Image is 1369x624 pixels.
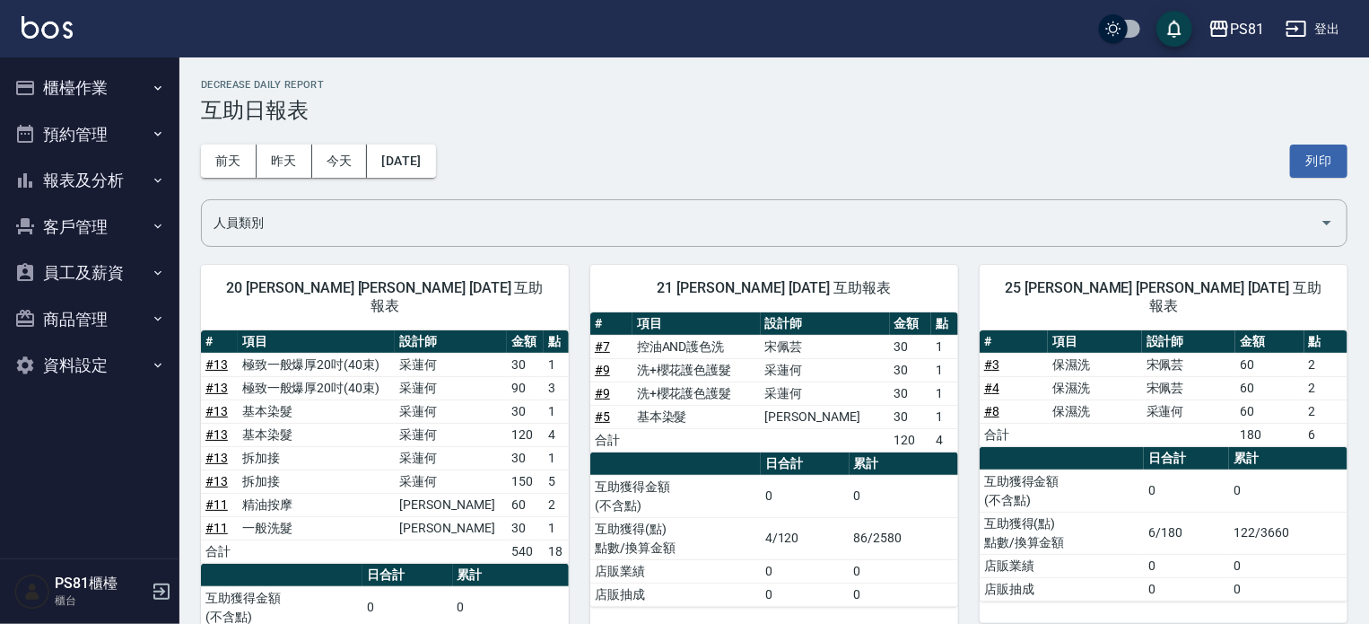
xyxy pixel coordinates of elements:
[507,376,544,400] td: 90
[980,423,1048,446] td: 合計
[14,574,50,610] img: Person
[632,335,761,358] td: 控油AND護色洗
[595,386,610,400] a: #9
[761,453,850,476] th: 日合計
[890,405,932,428] td: 30
[201,145,257,178] button: 前天
[205,381,228,395] a: #13
[1142,353,1235,376] td: 宋佩芸
[395,493,507,516] td: [PERSON_NAME]
[1048,330,1141,354] th: 項目
[507,516,544,540] td: 30
[238,353,396,376] td: 極致一般爆厚20吋(40束)
[544,376,569,400] td: 3
[1304,423,1347,446] td: 6
[1229,554,1347,577] td: 0
[1144,554,1229,577] td: 0
[632,382,761,405] td: 洗+櫻花護色護髮
[1290,145,1347,178] button: 列印
[890,358,932,382] td: 30
[238,446,396,470] td: 拆加接
[1235,423,1304,446] td: 180
[201,330,238,354] th: #
[312,145,368,178] button: 今天
[632,312,761,336] th: 項目
[238,376,396,400] td: 極致一般爆厚20吋(40束)
[1048,400,1141,423] td: 保濕洗
[453,564,569,587] th: 累計
[761,335,890,358] td: 宋佩芸
[761,382,890,405] td: 采蓮何
[1156,11,1192,47] button: save
[850,517,958,559] td: 86/2580
[544,540,569,563] td: 18
[1144,447,1229,470] th: 日合計
[7,204,172,250] button: 客戶管理
[595,339,610,354] a: #7
[590,475,761,517] td: 互助獲得金額 (不含點)
[222,279,547,315] span: 20 [PERSON_NAME] [PERSON_NAME] [DATE] 互助報表
[395,400,507,423] td: 采蓮何
[507,493,544,516] td: 60
[7,157,172,204] button: 報表及分析
[890,335,932,358] td: 30
[590,517,761,559] td: 互助獲得(點) 點數/換算金額
[1142,330,1235,354] th: 設計師
[590,583,761,606] td: 店販抽成
[980,470,1144,512] td: 互助獲得金額 (不含點)
[7,65,172,111] button: 櫃檯作業
[544,423,569,446] td: 4
[980,330,1347,447] table: a dense table
[1304,400,1347,423] td: 2
[984,357,999,372] a: #3
[1142,376,1235,400] td: 宋佩芸
[238,470,396,493] td: 拆加接
[507,470,544,493] td: 150
[205,521,228,535] a: #11
[1229,447,1347,470] th: 累計
[205,427,228,442] a: #13
[761,312,890,336] th: 設計師
[257,145,312,178] button: 昨天
[7,342,172,389] button: 資料設定
[980,554,1144,577] td: 店販業績
[238,516,396,540] td: 一般洗髮
[761,583,850,606] td: 0
[55,575,146,593] h5: PS81櫃檯
[544,446,569,470] td: 1
[201,98,1347,123] h3: 互助日報表
[761,559,850,583] td: 0
[1001,279,1326,315] span: 25 [PERSON_NAME] [PERSON_NAME] [DATE] 互助報表
[980,330,1048,354] th: #
[590,312,958,453] table: a dense table
[1304,376,1347,400] td: 2
[205,451,228,465] a: #13
[890,312,932,336] th: 金額
[209,207,1312,239] input: 人員名稱
[395,330,507,354] th: 設計師
[395,470,507,493] td: 采蓮何
[395,446,507,470] td: 采蓮何
[544,470,569,493] td: 5
[612,279,937,297] span: 21 [PERSON_NAME] [DATE] 互助報表
[590,453,958,607] table: a dense table
[362,564,453,587] th: 日合計
[205,404,228,418] a: #13
[507,330,544,354] th: 金額
[507,446,544,470] td: 30
[1235,376,1304,400] td: 60
[507,540,544,563] td: 540
[1144,470,1229,512] td: 0
[395,423,507,446] td: 采蓮何
[590,428,632,452] td: 合計
[1235,400,1304,423] td: 60
[544,330,569,354] th: 點
[7,111,172,158] button: 預約管理
[850,475,958,517] td: 0
[201,540,238,563] td: 合計
[590,312,632,336] th: #
[850,559,958,583] td: 0
[201,330,569,564] table: a dense table
[632,405,761,428] td: 基本染髮
[1304,330,1347,354] th: 點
